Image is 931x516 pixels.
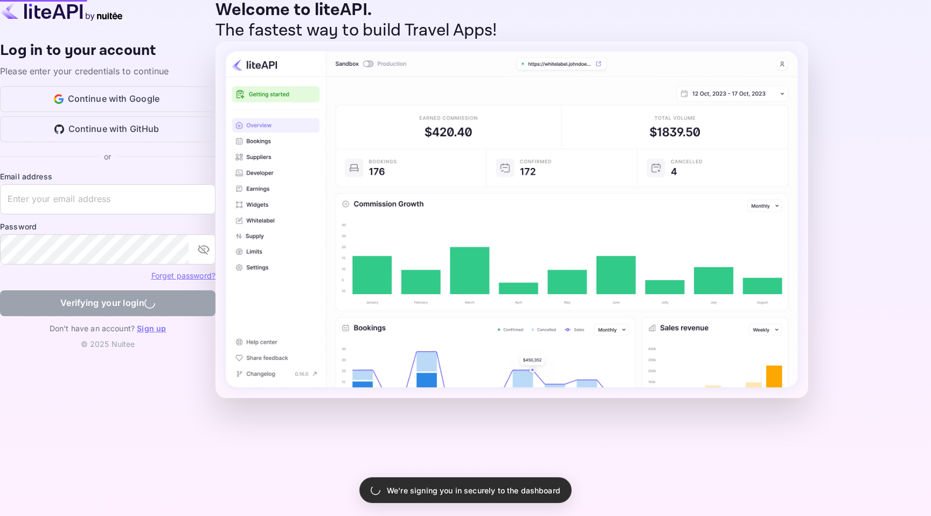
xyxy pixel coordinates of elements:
a: Sign up [137,324,166,333]
p: or [104,151,111,162]
a: Forget password? [151,271,216,280]
p: The fastest way to build Travel Apps! [216,20,808,41]
img: liteAPI Dashboard Preview [216,41,808,398]
p: We're signing you in securely to the dashboard [387,485,560,496]
a: Forget password? [151,270,216,281]
button: toggle password visibility [193,239,214,260]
